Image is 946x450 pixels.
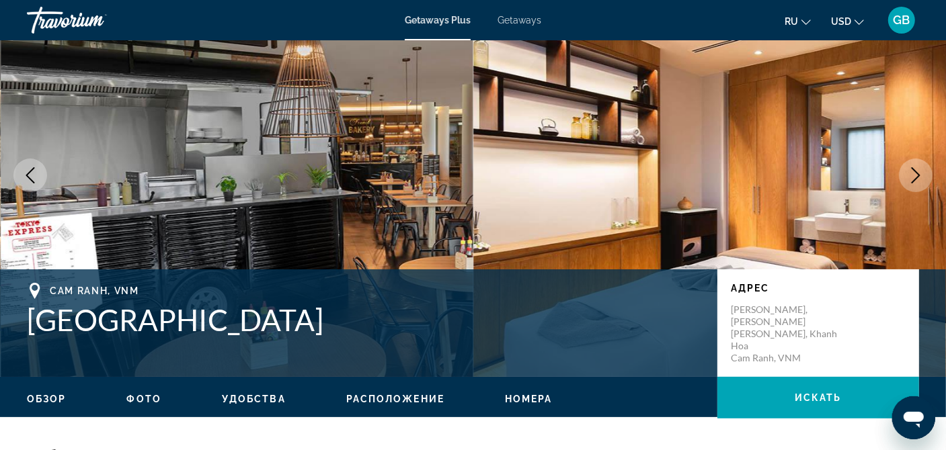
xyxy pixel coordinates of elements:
[27,394,67,404] span: Обзор
[222,394,286,404] span: Удобства
[27,393,67,405] button: Обзор
[346,393,444,405] button: Расположение
[127,393,161,405] button: Фото
[346,394,444,404] span: Расположение
[785,16,798,27] span: ru
[505,394,553,404] span: Номера
[127,394,161,404] span: Фото
[899,159,933,192] button: Next image
[831,11,864,31] button: Change currency
[498,15,541,26] a: Getaways
[405,15,471,26] a: Getaways Plus
[795,392,842,403] span: искать
[785,11,811,31] button: Change language
[13,159,47,192] button: Previous image
[731,283,906,294] p: Адрес
[27,302,704,337] h1: [GEOGRAPHIC_DATA]
[50,285,139,296] span: Cam Ranh, VNM
[27,3,161,38] a: Travorium
[222,393,286,405] button: Удобства
[892,396,935,439] iframe: Кнопка запуска окна обмена сообщениями
[884,6,919,34] button: User Menu
[731,304,838,364] p: [PERSON_NAME], [PERSON_NAME] [PERSON_NAME], Khanh Hoa Cam Ranh, VNM
[831,16,851,27] span: USD
[505,393,553,405] button: Номера
[717,377,919,418] button: искать
[894,13,910,27] span: GB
